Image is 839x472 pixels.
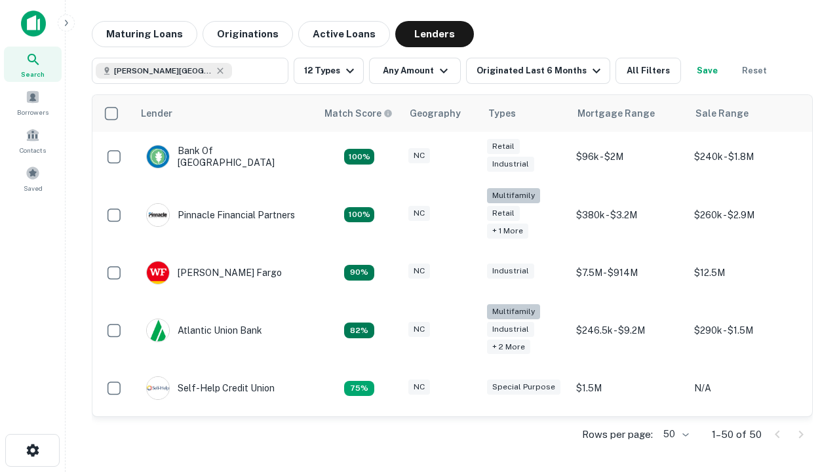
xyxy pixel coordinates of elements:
[4,85,62,120] a: Borrowers
[17,107,49,117] span: Borrowers
[570,132,688,182] td: $96k - $2M
[147,262,169,284] img: picture
[344,149,374,165] div: Matching Properties: 14, hasApolloMatch: undefined
[369,58,461,84] button: Any Amount
[477,63,604,79] div: Originated Last 6 Months
[20,145,46,155] span: Contacts
[146,319,262,342] div: Atlantic Union Bank
[141,106,172,121] div: Lender
[577,106,655,121] div: Mortgage Range
[487,157,534,172] div: Industrial
[324,106,393,121] div: Capitalize uses an advanced AI algorithm to match your search with the best lender. The match sco...
[570,182,688,248] td: $380k - $3.2M
[487,139,520,154] div: Retail
[146,203,295,227] div: Pinnacle Financial Partners
[4,161,62,196] a: Saved
[695,106,749,121] div: Sale Range
[688,182,806,248] td: $260k - $2.9M
[487,206,520,221] div: Retail
[133,95,317,132] th: Lender
[4,47,62,82] a: Search
[487,380,560,395] div: Special Purpose
[146,261,282,285] div: [PERSON_NAME] Fargo
[298,21,390,47] button: Active Loans
[408,380,430,395] div: NC
[480,95,570,132] th: Types
[466,58,610,84] button: Originated Last 6 Months
[688,298,806,364] td: $290k - $1.5M
[688,363,806,413] td: N/A
[688,248,806,298] td: $12.5M
[408,148,430,163] div: NC
[324,106,390,121] h6: Match Score
[688,95,806,132] th: Sale Range
[21,69,45,79] span: Search
[487,322,534,337] div: Industrial
[570,248,688,298] td: $7.5M - $914M
[147,204,169,226] img: picture
[4,123,62,158] a: Contacts
[408,264,430,279] div: NC
[395,21,474,47] button: Lenders
[570,95,688,132] th: Mortgage Range
[570,363,688,413] td: $1.5M
[344,207,374,223] div: Matching Properties: 24, hasApolloMatch: undefined
[773,367,839,430] iframe: Chat Widget
[487,224,528,239] div: + 1 more
[658,425,691,444] div: 50
[92,21,197,47] button: Maturing Loans
[146,376,275,400] div: Self-help Credit Union
[410,106,461,121] div: Geography
[487,304,540,319] div: Multifamily
[147,319,169,342] img: picture
[487,264,534,279] div: Industrial
[733,58,775,84] button: Reset
[147,377,169,399] img: picture
[203,21,293,47] button: Originations
[487,188,540,203] div: Multifamily
[344,381,374,397] div: Matching Properties: 10, hasApolloMatch: undefined
[344,323,374,338] div: Matching Properties: 11, hasApolloMatch: undefined
[688,132,806,182] td: $240k - $1.8M
[114,65,212,77] span: [PERSON_NAME][GEOGRAPHIC_DATA], [GEOGRAPHIC_DATA]
[487,340,530,355] div: + 2 more
[146,145,303,168] div: Bank Of [GEOGRAPHIC_DATA]
[488,106,516,121] div: Types
[686,58,728,84] button: Save your search to get updates of matches that match your search criteria.
[712,427,762,442] p: 1–50 of 50
[24,183,43,193] span: Saved
[570,298,688,364] td: $246.5k - $9.2M
[402,95,480,132] th: Geography
[582,427,653,442] p: Rows per page:
[344,265,374,281] div: Matching Properties: 12, hasApolloMatch: undefined
[408,322,430,337] div: NC
[615,58,681,84] button: All Filters
[408,206,430,221] div: NC
[317,95,402,132] th: Capitalize uses an advanced AI algorithm to match your search with the best lender. The match sco...
[147,146,169,168] img: picture
[294,58,364,84] button: 12 Types
[21,10,46,37] img: capitalize-icon.png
